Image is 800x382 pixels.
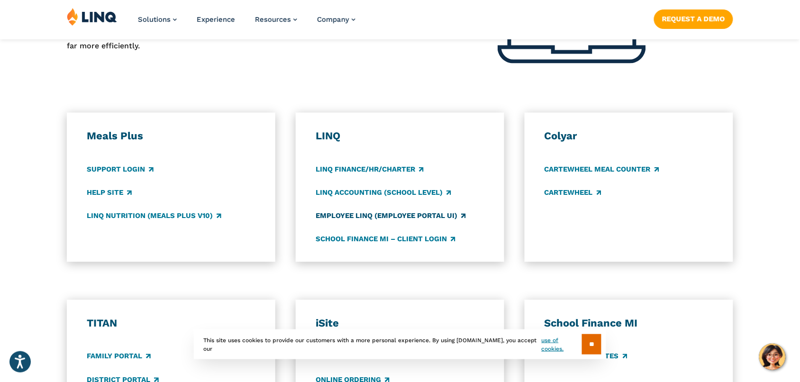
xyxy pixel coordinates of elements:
a: LINQ Nutrition (Meals Plus v10) [87,211,221,221]
a: Request a Demo [654,9,733,28]
a: LINQ Finance/HR/Charter [316,164,424,175]
a: Solutions [138,15,177,24]
a: LINQ Accounting (school level) [316,188,451,198]
a: Experience [197,15,235,24]
a: use of cookies. [542,336,582,353]
h3: School Finance MI [545,317,713,330]
button: Hello, have a question? Let’s chat. [759,344,786,370]
a: CARTEWHEEL Meal Counter [545,164,659,175]
a: Support Login [87,164,154,175]
a: Employee LINQ (Employee Portal UI) [316,211,466,221]
a: Help Site [87,188,132,198]
h3: LINQ [316,130,484,143]
a: CARTEWHEEL [545,188,601,198]
a: Resources [255,15,297,24]
span: Company [317,15,349,24]
a: School Finance MI – Client Login [316,234,455,245]
div: This site uses cookies to provide our customers with a more personal experience. By using [DOMAIN... [194,329,606,359]
h3: Colyar [545,130,713,143]
nav: Primary Navigation [138,8,355,39]
span: Resources [255,15,291,24]
img: LINQ | K‑12 Software [67,8,117,26]
p: LINQ connects the entire K‑12 community, helping your district to work far more efficiently. [67,29,333,52]
h3: iSite [316,317,484,330]
a: Company [317,15,355,24]
h3: Meals Plus [87,130,255,143]
nav: Button Navigation [654,8,733,28]
span: Solutions [138,15,171,24]
h3: TITAN [87,317,255,330]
